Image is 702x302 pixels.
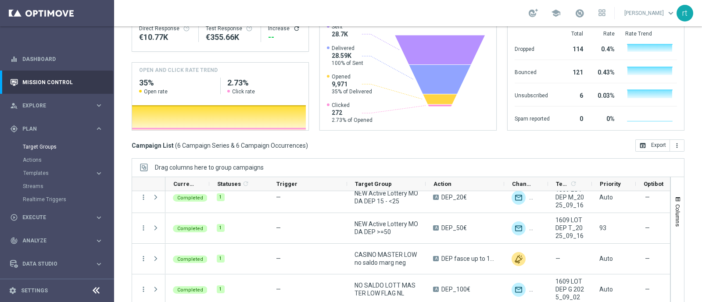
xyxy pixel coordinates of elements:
span: Current Status [173,181,194,187]
button: Templates keyboard_arrow_right [23,170,104,177]
div: person_search Explore keyboard_arrow_right [10,102,104,109]
div: 0.4% [594,41,615,55]
colored-tag: Completed [173,255,208,263]
span: ( [175,142,177,149]
i: more_vert [140,193,147,201]
span: — [645,285,650,293]
i: track_changes [10,237,18,245]
div: 1 [217,285,225,293]
img: Optimail [512,191,526,205]
span: A [433,225,439,231]
i: more_vert [673,142,681,149]
div: 0% [594,111,615,125]
div: Rate [594,30,615,37]
span: DEP fasce up to 100 [441,255,497,263]
span: Click rate [232,88,255,95]
div: Target Groups [23,140,113,153]
img: Other [529,191,543,205]
span: Analyze [22,238,95,243]
span: CASINO MASTER LOW no saldo marg neg [355,251,418,266]
span: 6 Campaign Series & 6 Campaign Occurrences [177,142,306,149]
span: Execute [22,215,95,220]
div: Press SPACE to select this row. [132,182,165,213]
div: Other [529,283,543,297]
span: ) [306,142,308,149]
div: 1 [217,193,225,201]
i: open_in_browser [639,142,646,149]
div: Increase [268,25,301,32]
div: Row Groups [155,164,264,171]
colored-tag: Completed [173,224,208,232]
i: keyboard_arrow_right [95,260,103,268]
span: Target Group [355,181,392,187]
colored-tag: Completed [173,193,208,202]
img: Other [512,252,526,266]
span: 2.73% of Opened [332,117,372,124]
div: 6 [560,88,583,102]
span: school [551,8,561,18]
div: Templates [23,167,113,180]
div: Optibot [10,276,103,299]
div: Plan [10,125,95,133]
div: Streams [23,180,113,193]
button: more_vert [140,255,147,263]
a: Actions [23,156,91,163]
i: keyboard_arrow_right [95,124,103,133]
i: settings [9,287,17,295]
a: Target Groups [23,143,91,150]
i: more_vert [140,285,147,293]
div: 0.03% [594,88,615,102]
i: gps_fixed [10,125,18,133]
span: 93 [599,224,606,231]
span: NEW Active Lottery MODA DEP >=50 [355,220,418,236]
button: track_changes Analyze keyboard_arrow_right [10,237,104,244]
button: more_vert [670,139,684,152]
div: Press SPACE to select this row. [132,213,165,244]
a: Streams [23,183,91,190]
a: Mission Control [22,71,103,94]
i: refresh [242,180,249,187]
span: 1609 LOT DEP M_2025_09_16 [555,185,584,209]
span: Auto [599,286,613,293]
button: refresh [293,25,300,32]
div: rt [677,5,693,21]
div: Explore [10,102,95,110]
div: Analyze [10,237,95,245]
h2: 2.73% [227,78,301,88]
span: Channel [512,181,533,187]
span: 1609 LOT DEP G 2025_09_02 [555,277,584,301]
span: Statuses [217,181,241,187]
span: Completed [177,195,203,201]
span: Auto [599,255,613,262]
span: 28.59K [332,52,363,60]
div: Direct Response [139,25,191,32]
div: -- [268,32,301,43]
i: person_search [10,102,18,110]
span: — [555,255,560,263]
i: keyboard_arrow_right [95,213,103,222]
div: €10,769 [139,32,191,43]
span: — [645,255,650,263]
h2: 35% [139,78,213,88]
span: Completed [177,226,203,231]
div: 121 [560,64,583,78]
span: Calculate column [569,179,577,188]
span: Completed [177,256,203,262]
a: [PERSON_NAME]keyboard_arrow_down [623,7,677,20]
span: Trigger [276,181,297,187]
i: keyboard_arrow_right [95,169,103,178]
img: Optimail [512,283,526,297]
span: DEP_20€ [441,193,467,201]
span: Opened [332,73,372,80]
multiple-options-button: Export to CSV [635,142,684,149]
div: gps_fixed Plan keyboard_arrow_right [10,125,104,132]
span: — [276,255,281,262]
button: Mission Control [10,79,104,86]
